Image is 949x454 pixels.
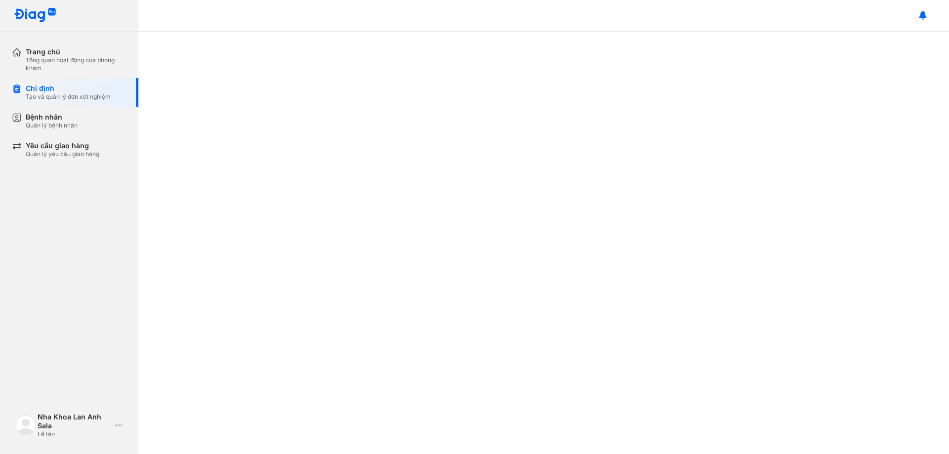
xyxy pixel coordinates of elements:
[38,413,111,430] div: Nha Khoa Lan Anh Sala
[26,150,99,158] div: Quản lý yêu cầu giao hàng
[26,84,111,93] div: Chỉ định
[26,56,127,72] div: Tổng quan hoạt động của phòng khám
[26,141,99,150] div: Yêu cầu giao hàng
[16,415,36,435] img: logo
[26,47,127,56] div: Trang chủ
[26,93,111,101] div: Tạo và quản lý đơn xét nghiệm
[14,8,56,23] img: logo
[26,113,78,122] div: Bệnh nhân
[26,122,78,129] div: Quản lý bệnh nhân
[38,430,111,438] div: Lễ tân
